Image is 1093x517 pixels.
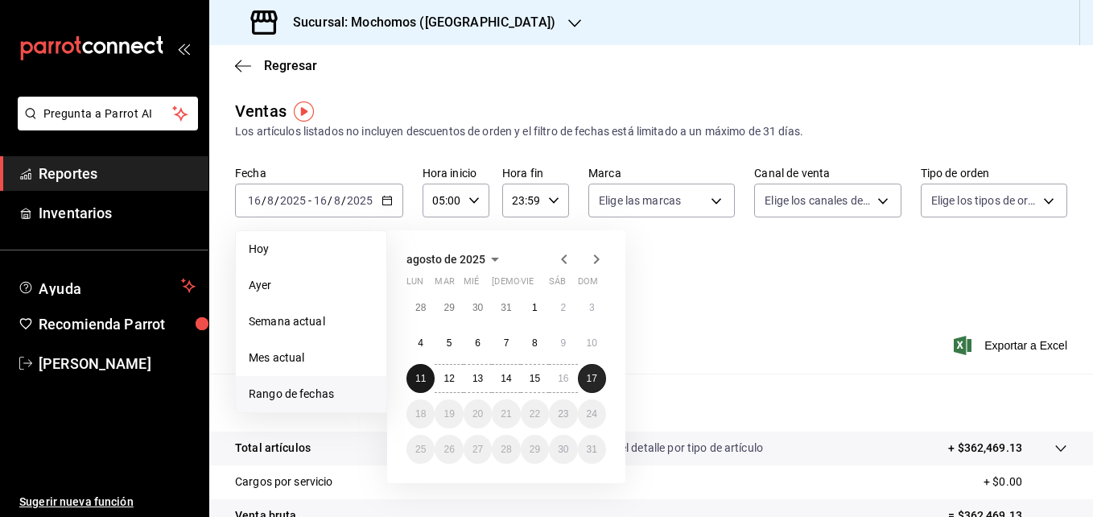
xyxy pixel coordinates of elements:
button: 23 de agosto de 2025 [549,399,577,428]
abbr: 25 de agosto de 2025 [415,444,426,455]
a: Pregunta a Parrot AI [11,117,198,134]
abbr: 2 de agosto de 2025 [560,302,566,313]
abbr: 21 de agosto de 2025 [501,408,511,420]
label: Marca [588,168,735,179]
button: 11 de agosto de 2025 [406,364,435,393]
button: 31 de julio de 2025 [492,293,520,322]
button: 26 de agosto de 2025 [435,435,463,464]
abbr: 4 de agosto de 2025 [418,337,423,349]
button: 8 de agosto de 2025 [521,329,549,358]
abbr: 11 de agosto de 2025 [415,373,426,384]
span: Rango de fechas [249,386,373,403]
span: / [328,194,332,207]
abbr: 26 de agosto de 2025 [443,444,454,455]
abbr: 8 de agosto de 2025 [532,337,538,349]
abbr: 9 de agosto de 2025 [560,337,566,349]
span: Ayer [249,277,373,294]
button: open_drawer_menu [177,42,190,55]
h3: Sucursal: Mochomos ([GEOGRAPHIC_DATA]) [280,13,555,32]
abbr: 30 de agosto de 2025 [558,444,568,455]
button: 28 de agosto de 2025 [492,435,520,464]
input: -- [266,194,274,207]
abbr: 31 de julio de 2025 [501,302,511,313]
button: 9 de agosto de 2025 [549,329,577,358]
span: Elige los tipos de orden [931,192,1037,209]
abbr: 20 de agosto de 2025 [472,408,483,420]
abbr: 5 de agosto de 2025 [447,337,452,349]
span: Semana actual [249,313,373,330]
abbr: lunes [406,276,423,293]
button: 31 de agosto de 2025 [578,435,606,464]
abbr: 17 de agosto de 2025 [587,373,597,384]
button: 14 de agosto de 2025 [492,364,520,393]
abbr: domingo [578,276,598,293]
input: ---- [346,194,373,207]
span: Sugerir nueva función [19,494,196,511]
abbr: 13 de agosto de 2025 [472,373,483,384]
abbr: martes [435,276,454,293]
abbr: 14 de agosto de 2025 [501,373,511,384]
abbr: miércoles [464,276,479,293]
button: 16 de agosto de 2025 [549,364,577,393]
button: agosto de 2025 [406,250,505,269]
input: ---- [279,194,307,207]
button: 1 de agosto de 2025 [521,293,549,322]
span: Inventarios [39,202,196,224]
button: Tooltip marker [294,101,314,122]
span: Recomienda Parrot [39,313,196,335]
span: Regresar [264,58,317,73]
p: + $362,469.13 [948,440,1022,457]
button: 24 de agosto de 2025 [578,399,606,428]
div: Los artículos listados no incluyen descuentos de orden y el filtro de fechas está limitado a un m... [235,123,1067,140]
abbr: 1 de agosto de 2025 [532,302,538,313]
button: 10 de agosto de 2025 [578,329,606,358]
button: 25 de agosto de 2025 [406,435,435,464]
span: agosto de 2025 [406,253,485,266]
p: Total artículos [235,440,311,457]
abbr: 29 de julio de 2025 [443,302,454,313]
abbr: 3 de agosto de 2025 [589,302,595,313]
abbr: 28 de julio de 2025 [415,302,426,313]
abbr: 18 de agosto de 2025 [415,408,426,420]
abbr: 30 de julio de 2025 [472,302,483,313]
button: 6 de agosto de 2025 [464,329,492,358]
input: -- [247,194,262,207]
label: Tipo de orden [921,168,1067,179]
label: Fecha [235,168,403,179]
button: 28 de julio de 2025 [406,293,435,322]
abbr: 24 de agosto de 2025 [587,408,597,420]
button: 21 de agosto de 2025 [492,399,520,428]
abbr: 6 de agosto de 2025 [475,337,481,349]
button: 5 de agosto de 2025 [435,329,463,358]
button: 13 de agosto de 2025 [464,364,492,393]
label: Hora inicio [423,168,489,179]
button: 12 de agosto de 2025 [435,364,463,393]
button: 30 de julio de 2025 [464,293,492,322]
button: 15 de agosto de 2025 [521,364,549,393]
button: 17 de agosto de 2025 [578,364,606,393]
button: 3 de agosto de 2025 [578,293,606,322]
button: 20 de agosto de 2025 [464,399,492,428]
label: Canal de venta [754,168,901,179]
span: Elige las marcas [599,192,681,209]
button: 27 de agosto de 2025 [464,435,492,464]
button: 2 de agosto de 2025 [549,293,577,322]
label: Hora fin [502,168,569,179]
span: Pregunta a Parrot AI [43,105,173,122]
abbr: 23 de agosto de 2025 [558,408,568,420]
span: / [274,194,279,207]
abbr: jueves [492,276,587,293]
span: - [308,194,311,207]
abbr: 29 de agosto de 2025 [530,444,540,455]
span: Hoy [249,241,373,258]
button: 19 de agosto de 2025 [435,399,463,428]
button: 22 de agosto de 2025 [521,399,549,428]
input: -- [333,194,341,207]
button: 30 de agosto de 2025 [549,435,577,464]
div: Ventas [235,99,287,123]
button: Exportar a Excel [957,336,1067,355]
button: 7 de agosto de 2025 [492,329,520,358]
abbr: 22 de agosto de 2025 [530,408,540,420]
span: [PERSON_NAME] [39,353,196,374]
